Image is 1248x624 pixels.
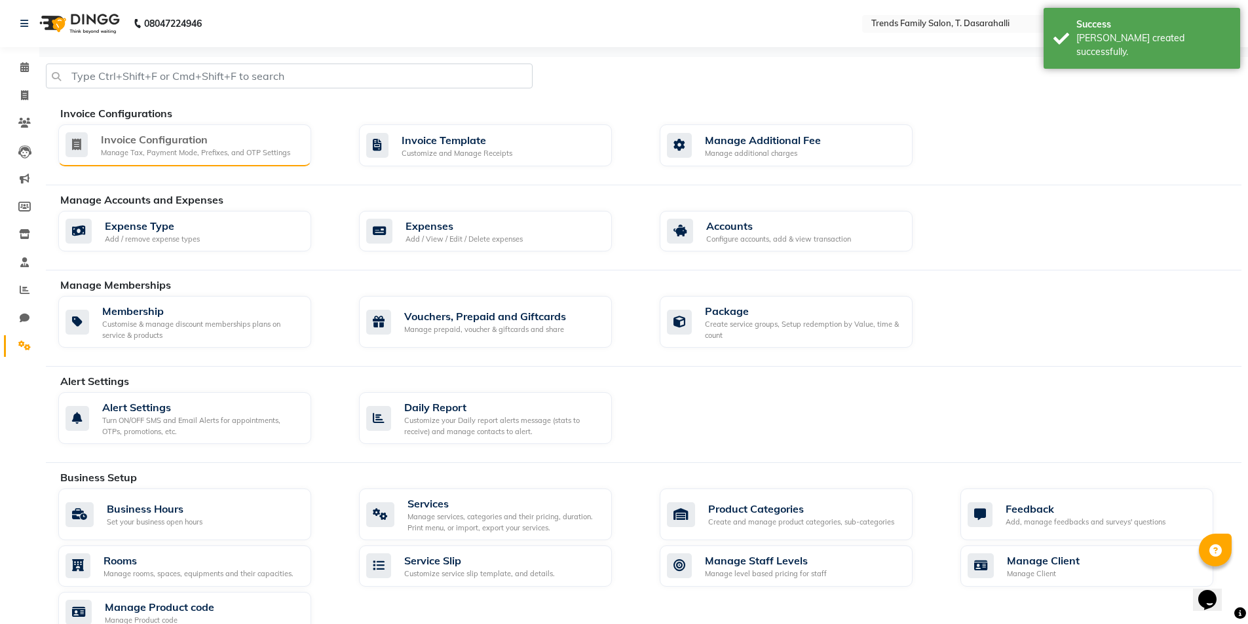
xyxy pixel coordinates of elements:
[404,415,601,437] div: Customize your Daily report alerts message (stats to receive) and manage contacts to alert.
[660,296,941,348] a: PackageCreate service groups, Setup redemption by Value, time & count
[1007,553,1080,568] div: Manage Client
[101,132,290,147] div: Invoice Configuration
[660,124,941,166] a: Manage Additional FeeManage additional charges
[102,415,301,437] div: Turn ON/OFF SMS and Email Alerts for appointments, OTPs, promotions, etc.
[104,568,293,579] div: Manage rooms, spaces, equipments and their capacities.
[105,599,214,615] div: Manage Product code
[102,319,301,340] div: Customise & manage discount memberships plans on service & products
[705,148,821,159] div: Manage additional charges
[1076,18,1230,31] div: Success
[359,211,640,252] a: ExpensesAdd / View / Edit / Delete expenses
[660,488,941,540] a: Product CategoriesCreate and manage product categories, sub-categories
[105,234,200,245] div: Add / remove expense types
[407,496,601,511] div: Services
[33,5,123,42] img: logo
[402,148,512,159] div: Customize and Manage Receipts
[58,124,339,166] a: Invoice ConfigurationManage Tax, Payment Mode, Prefixes, and OTP Settings
[102,303,301,319] div: Membership
[104,553,293,568] div: Rooms
[660,545,941,587] a: Manage Staff LevelsManage level based pricing for staff
[705,132,821,148] div: Manage Additional Fee
[406,234,523,245] div: Add / View / Edit / Delete expenses
[705,303,902,319] div: Package
[1193,572,1235,611] iframe: chat widget
[705,568,827,579] div: Manage level based pricing for staff
[107,517,202,528] div: Set your business open hours
[708,517,894,528] div: Create and manage product categories, sub-categories
[58,488,339,540] a: Business HoursSet your business open hours
[406,218,523,234] div: Expenses
[404,399,601,415] div: Daily Report
[706,218,851,234] div: Accounts
[404,553,555,568] div: Service Slip
[105,218,200,234] div: Expense Type
[705,319,902,340] div: Create service groups, Setup redemption by Value, time & count
[101,147,290,158] div: Manage Tax, Payment Mode, Prefixes, and OTP Settings
[58,545,339,587] a: RoomsManage rooms, spaces, equipments and their capacities.
[359,124,640,166] a: Invoice TemplateCustomize and Manage Receipts
[144,5,202,42] b: 08047224946
[404,324,566,335] div: Manage prepaid, voucher & giftcards and share
[705,553,827,568] div: Manage Staff Levels
[960,488,1241,540] a: FeedbackAdd, manage feedbacks and surveys' questions
[1076,31,1230,59] div: Bill created successfully.
[359,488,640,540] a: ServicesManage services, categories and their pricing, duration. Print menu, or import, export yo...
[58,392,339,444] a: Alert SettingsTurn ON/OFF SMS and Email Alerts for appointments, OTPs, promotions, etc.
[960,545,1241,587] a: Manage ClientManage Client
[359,392,640,444] a: Daily ReportCustomize your Daily report alerts message (stats to receive) and manage contacts to ...
[402,132,512,148] div: Invoice Template
[1007,568,1080,579] div: Manage Client
[46,64,533,88] input: Type Ctrl+Shift+F or Cmd+Shift+F to search
[404,568,555,579] div: Customize service slip template, and details.
[1006,517,1165,528] div: Add, manage feedbacks and surveys' questions
[359,545,640,587] a: Service SlipCustomize service slip template, and details.
[58,211,339,252] a: Expense TypeAdd / remove expense types
[706,234,851,245] div: Configure accounts, add & view transaction
[58,296,339,348] a: MembershipCustomise & manage discount memberships plans on service & products
[404,308,566,324] div: Vouchers, Prepaid and Giftcards
[407,511,601,533] div: Manage services, categories and their pricing, duration. Print menu, or import, export your servi...
[359,296,640,348] a: Vouchers, Prepaid and GiftcardsManage prepaid, voucher & giftcards and share
[708,501,894,517] div: Product Categories
[107,501,202,517] div: Business Hours
[1006,501,1165,517] div: Feedback
[660,211,941,252] a: AccountsConfigure accounts, add & view transaction
[102,399,301,415] div: Alert Settings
